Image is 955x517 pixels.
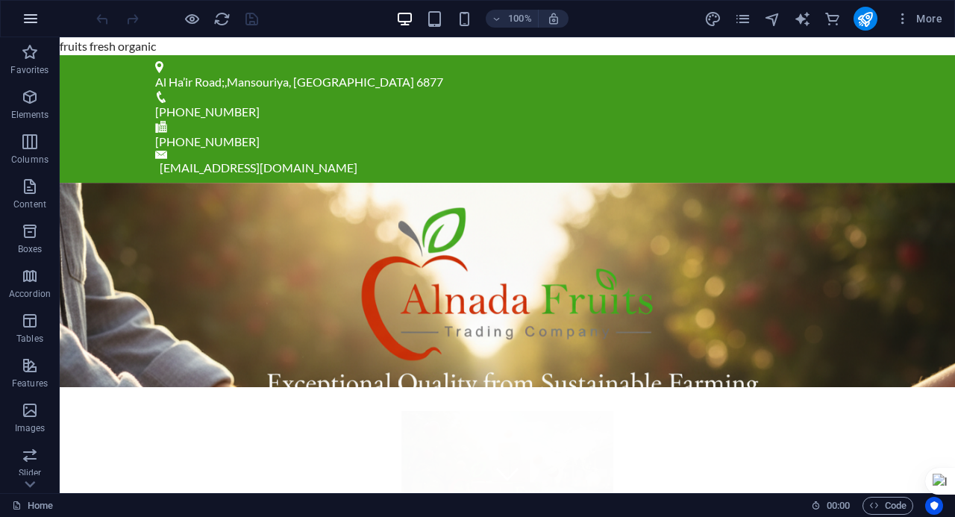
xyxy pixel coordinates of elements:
button: 100% [486,10,539,28]
h6: Session time [811,497,851,515]
i: Publish [857,10,874,28]
span: 00 00 [827,497,850,515]
span: Code [869,497,907,515]
span: More [895,11,942,26]
i: Commerce [824,10,841,28]
span: : [837,500,839,511]
button: Code [862,497,913,515]
p: Tables [16,333,43,345]
button: commerce [824,10,842,28]
button: More [889,7,948,31]
p: Accordion [9,288,51,300]
button: design [704,10,722,28]
p: Slider [19,467,42,479]
p: Columns [11,154,48,166]
a: Click to cancel selection. Double-click to open Pages [12,497,53,515]
i: On resize automatically adjust zoom level to fit chosen device. [547,12,560,25]
i: Design (Ctrl+Alt+Y) [704,10,721,28]
p: Boxes [18,243,43,255]
button: navigator [764,10,782,28]
button: pages [734,10,752,28]
button: text_generator [794,10,812,28]
button: publish [854,7,877,31]
p: Features [12,377,48,389]
i: Pages (Ctrl+Alt+S) [734,10,751,28]
p: Images [15,422,46,434]
p: Favorites [10,64,48,76]
p: Content [13,198,46,210]
h6: 100% [508,10,532,28]
p: Elements [11,109,49,121]
button: reload [213,10,231,28]
button: Usercentrics [925,497,943,515]
button: Click here to leave preview mode and continue editing [183,10,201,28]
i: Navigator [764,10,781,28]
